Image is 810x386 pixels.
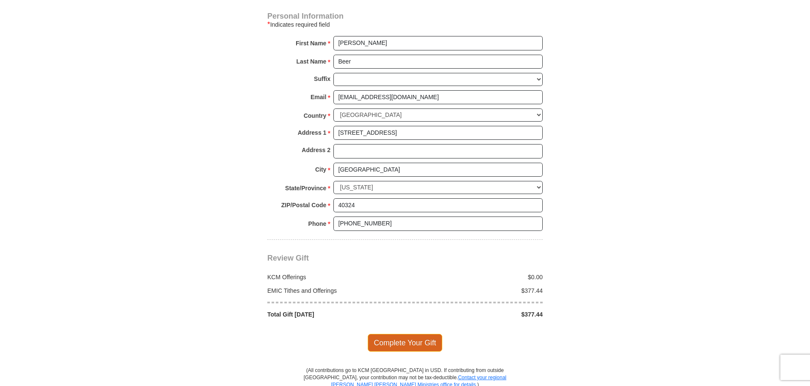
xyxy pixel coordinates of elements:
[285,182,326,194] strong: State/Province
[267,254,309,262] span: Review Gift
[311,91,326,103] strong: Email
[263,286,405,295] div: EMIC Tithes and Offerings
[314,73,330,85] strong: Suffix
[298,127,327,139] strong: Address 1
[267,19,543,30] div: Indicates required field
[405,310,547,319] div: $377.44
[405,286,547,295] div: $377.44
[296,37,326,49] strong: First Name
[297,56,327,67] strong: Last Name
[302,144,330,156] strong: Address 2
[304,110,327,122] strong: Country
[263,310,405,319] div: Total Gift [DATE]
[281,199,327,211] strong: ZIP/Postal Code
[267,13,543,19] h4: Personal Information
[368,334,443,352] span: Complete Your Gift
[315,164,326,175] strong: City
[263,273,405,281] div: KCM Offerings
[405,273,547,281] div: $0.00
[308,218,327,230] strong: Phone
